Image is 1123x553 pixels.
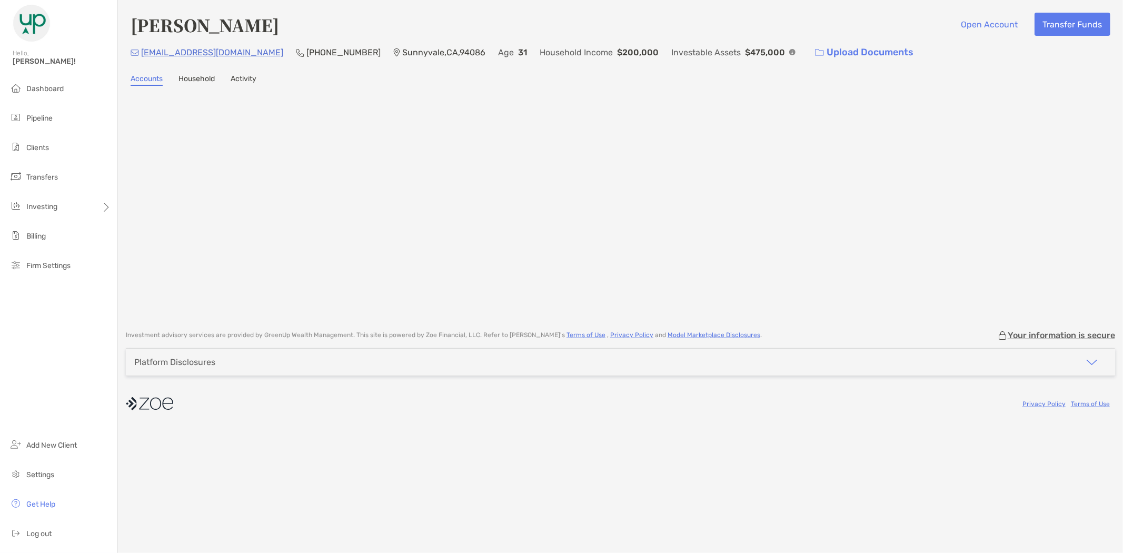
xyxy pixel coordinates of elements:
[1022,400,1066,408] a: Privacy Policy
[178,74,215,86] a: Household
[789,49,796,55] img: Info Icon
[9,141,22,153] img: clients icon
[1035,13,1110,36] button: Transfer Funds
[26,143,49,152] span: Clients
[141,46,283,59] p: [EMAIL_ADDRESS][DOMAIN_NAME]
[131,50,139,56] img: Email Icon
[126,331,762,339] p: Investment advisory services are provided by GreenUp Wealth Management . This site is powered by ...
[231,74,256,86] a: Activity
[26,202,57,211] span: Investing
[518,46,527,59] p: 31
[671,46,741,59] p: Investable Assets
[9,468,22,480] img: settings icon
[745,46,785,59] p: $475,000
[26,261,71,270] span: Firm Settings
[13,4,51,42] img: Zoe Logo
[9,438,22,451] img: add_new_client icon
[9,82,22,94] img: dashboard icon
[9,497,22,510] img: get-help icon
[617,46,659,59] p: $200,000
[610,331,653,339] a: Privacy Policy
[1071,400,1110,408] a: Terms of Use
[402,46,485,59] p: Sunnyvale , CA , 94086
[126,392,173,416] img: company logo
[808,41,920,64] a: Upload Documents
[26,441,77,450] span: Add New Client
[134,357,215,367] div: Platform Disclosures
[26,470,54,479] span: Settings
[540,46,613,59] p: Household Income
[26,84,64,93] span: Dashboard
[9,229,22,242] img: billing icon
[131,74,163,86] a: Accounts
[1086,356,1098,369] img: icon arrow
[498,46,514,59] p: Age
[306,46,381,59] p: [PHONE_NUMBER]
[9,259,22,271] img: firm-settings icon
[9,111,22,124] img: pipeline icon
[9,527,22,539] img: logout icon
[131,13,279,37] h4: [PERSON_NAME]
[13,57,111,66] span: [PERSON_NAME]!
[9,170,22,183] img: transfers icon
[26,500,55,509] span: Get Help
[393,48,400,57] img: Location Icon
[567,331,605,339] a: Terms of Use
[953,13,1026,36] button: Open Account
[668,331,760,339] a: Model Marketplace Disclosures
[26,232,46,241] span: Billing
[815,49,824,56] img: button icon
[1008,330,1115,340] p: Your information is secure
[26,114,53,123] span: Pipeline
[26,529,52,538] span: Log out
[9,200,22,212] img: investing icon
[26,173,58,182] span: Transfers
[296,48,304,57] img: Phone Icon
